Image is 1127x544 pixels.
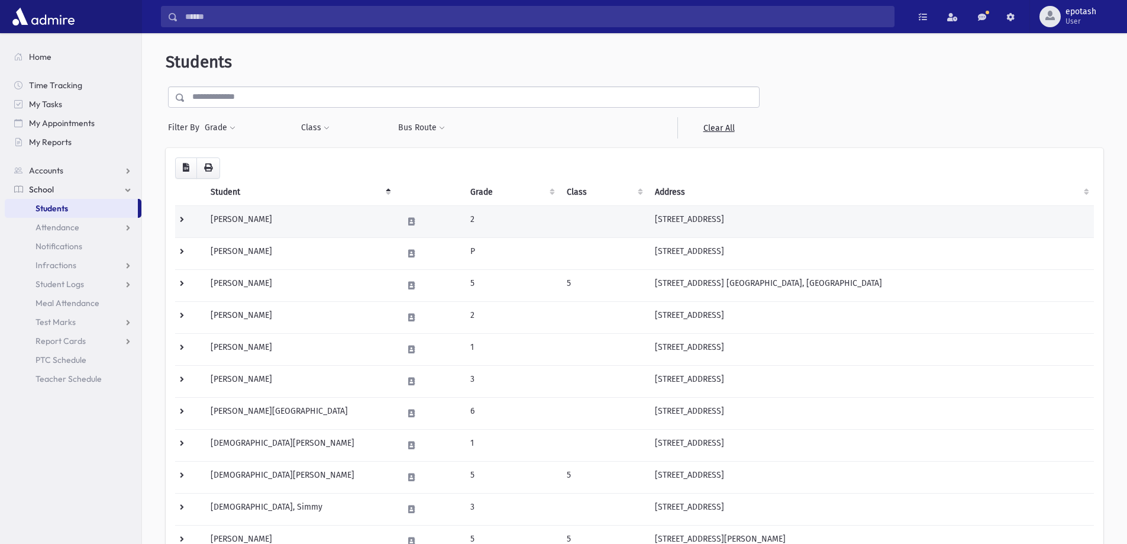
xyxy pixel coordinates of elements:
[204,461,395,493] td: [DEMOGRAPHIC_DATA][PERSON_NAME]
[648,301,1094,333] td: [STREET_ADDRESS]
[5,256,141,275] a: Infractions
[35,222,79,233] span: Attendance
[5,161,141,180] a: Accounts
[5,133,141,152] a: My Reports
[204,493,395,525] td: [DEMOGRAPHIC_DATA], Simmy
[35,241,82,252] span: Notifications
[35,355,86,365] span: PTC Schedule
[648,237,1094,269] td: [STREET_ADDRESS]
[463,333,560,365] td: 1
[35,279,84,289] span: Student Logs
[648,179,1094,206] th: Address: activate to sort column ascending
[648,461,1094,493] td: [STREET_ADDRESS]
[35,336,86,346] span: Report Cards
[5,199,138,218] a: Students
[29,80,82,91] span: Time Tracking
[204,429,395,461] td: [DEMOGRAPHIC_DATA][PERSON_NAME]
[648,493,1094,525] td: [STREET_ADDRESS]
[463,429,560,461] td: 1
[463,461,560,493] td: 5
[5,369,141,388] a: Teacher Schedule
[204,269,395,301] td: [PERSON_NAME]
[204,397,395,429] td: [PERSON_NAME][GEOGRAPHIC_DATA]
[166,52,232,72] span: Students
[463,365,560,397] td: 3
[560,461,648,493] td: 5
[463,301,560,333] td: 2
[648,429,1094,461] td: [STREET_ADDRESS]
[5,294,141,313] a: Meal Attendance
[1065,17,1096,26] span: User
[35,260,76,271] span: Infractions
[29,137,72,147] span: My Reports
[5,180,141,199] a: School
[5,47,141,66] a: Home
[204,365,395,397] td: [PERSON_NAME]
[398,117,445,139] button: Bus Route
[29,99,62,110] span: My Tasks
[204,237,395,269] td: [PERSON_NAME]
[5,237,141,256] a: Notifications
[29,165,63,176] span: Accounts
[35,203,68,214] span: Students
[1065,7,1096,17] span: epotash
[5,331,141,350] a: Report Cards
[5,218,141,237] a: Attendance
[463,179,560,206] th: Grade: activate to sort column ascending
[5,76,141,95] a: Time Tracking
[204,117,236,139] button: Grade
[9,5,77,28] img: AdmirePro
[5,114,141,133] a: My Appointments
[29,118,95,128] span: My Appointments
[648,205,1094,237] td: [STREET_ADDRESS]
[168,121,204,134] span: Filter By
[463,269,560,301] td: 5
[648,269,1094,301] td: [STREET_ADDRESS] [GEOGRAPHIC_DATA], [GEOGRAPHIC_DATA]
[648,397,1094,429] td: [STREET_ADDRESS]
[204,333,395,365] td: [PERSON_NAME]
[5,350,141,369] a: PTC Schedule
[29,184,54,195] span: School
[463,237,560,269] td: P
[175,157,197,179] button: CSV
[35,317,76,327] span: Test Marks
[5,95,141,114] a: My Tasks
[677,117,760,139] a: Clear All
[204,205,395,237] td: [PERSON_NAME]
[29,51,51,62] span: Home
[560,269,648,301] td: 5
[204,301,395,333] td: [PERSON_NAME]
[204,179,395,206] th: Student: activate to sort column descending
[463,205,560,237] td: 2
[178,6,894,27] input: Search
[301,117,330,139] button: Class
[648,365,1094,397] td: [STREET_ADDRESS]
[5,313,141,331] a: Test Marks
[648,333,1094,365] td: [STREET_ADDRESS]
[35,298,99,308] span: Meal Attendance
[463,397,560,429] td: 6
[5,275,141,294] a: Student Logs
[35,374,102,384] span: Teacher Schedule
[463,493,560,525] td: 3
[196,157,220,179] button: Print
[560,179,648,206] th: Class: activate to sort column ascending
